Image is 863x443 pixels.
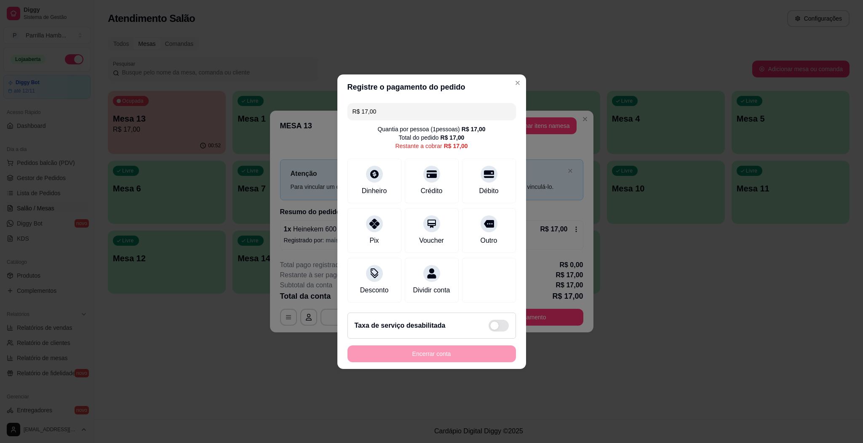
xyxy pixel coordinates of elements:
[511,76,524,90] button: Close
[369,236,379,246] div: Pix
[444,142,468,150] div: R$ 17,00
[479,186,498,196] div: Débito
[337,74,526,100] header: Registre o pagamento do pedido
[413,285,450,295] div: Dividir conta
[419,236,444,246] div: Voucher
[353,103,511,120] input: Ex.: hambúrguer de cordeiro
[421,186,443,196] div: Crédito
[441,133,465,142] div: R$ 17,00
[462,125,486,133] div: R$ 17,00
[377,125,485,133] div: Quantia por pessoa ( 1 pessoas)
[360,285,389,295] div: Desconto
[480,236,497,246] div: Outro
[362,186,387,196] div: Dinheiro
[395,142,468,150] div: Restante a cobrar
[355,321,446,331] h2: Taxa de serviço desabilitada
[399,133,465,142] div: Total do pedido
